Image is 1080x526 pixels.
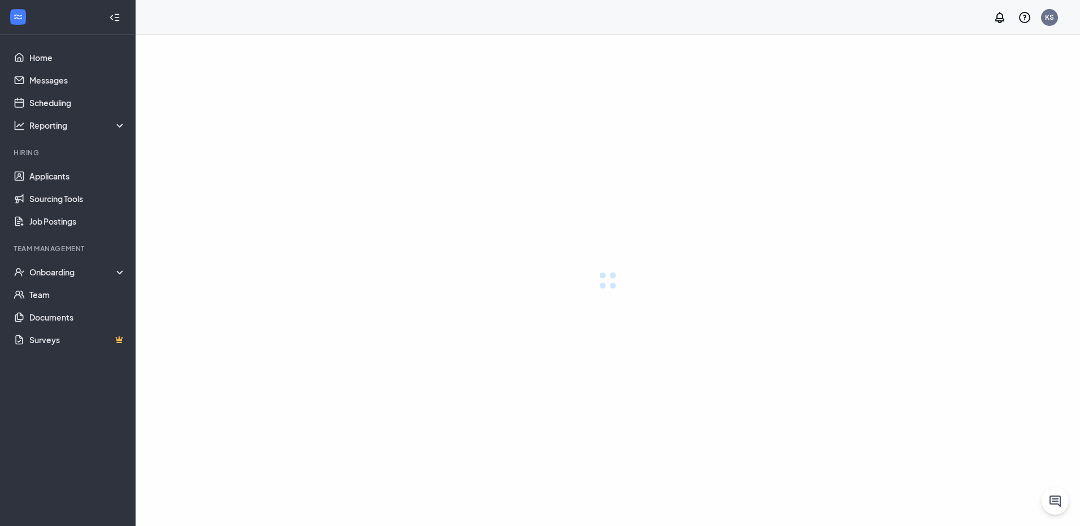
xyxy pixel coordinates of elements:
[109,12,120,23] svg: Collapse
[1045,12,1054,22] div: KS
[29,69,126,91] a: Messages
[29,210,126,233] a: Job Postings
[29,120,127,131] div: Reporting
[29,91,126,114] a: Scheduling
[1042,488,1069,515] button: ChatActive
[14,244,124,253] div: Team Management
[29,306,126,328] a: Documents
[14,148,124,157] div: Hiring
[29,283,126,306] a: Team
[29,266,127,278] div: Onboarding
[29,165,126,187] a: Applicants
[29,46,126,69] a: Home
[29,187,126,210] a: Sourcing Tools
[29,328,126,351] a: SurveysCrown
[993,11,1007,24] svg: Notifications
[14,120,25,131] svg: Analysis
[1018,11,1031,24] svg: QuestionInfo
[14,266,25,278] svg: UserCheck
[1048,494,1062,508] svg: ChatActive
[12,11,24,23] svg: WorkstreamLogo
